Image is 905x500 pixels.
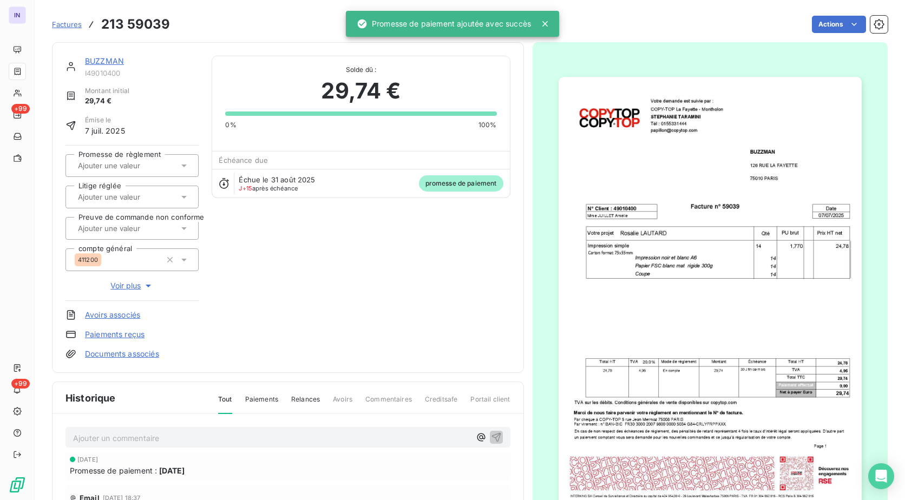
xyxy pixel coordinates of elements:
[470,394,510,413] span: Portail client
[333,394,352,413] span: Avoirs
[52,19,82,30] a: Factures
[225,65,496,75] span: Solde dû :
[85,56,124,65] a: BUZZMAN
[77,456,98,463] span: [DATE]
[65,391,116,405] span: Historique
[11,104,30,114] span: +99
[225,120,236,130] span: 0%
[321,75,401,107] span: 29,74 €
[70,465,157,476] span: Promesse de paiement :
[85,348,159,359] a: Documents associés
[812,16,866,33] button: Actions
[85,96,129,107] span: 29,74 €
[85,329,145,340] a: Paiements reçus
[239,185,252,192] span: J+15
[78,256,98,263] span: 411200
[77,223,186,233] input: Ajouter une valeur
[218,394,232,414] span: Tout
[239,175,315,184] span: Échue le 31 août 2025
[357,14,531,34] div: Promesse de paiement ajoutée avec succès
[868,463,894,489] div: Open Intercom Messenger
[85,125,125,136] span: 7 juil. 2025
[110,280,154,291] span: Voir plus
[52,20,82,29] span: Factures
[478,120,497,130] span: 100%
[85,86,129,96] span: Montant initial
[239,185,298,192] span: après échéance
[219,156,268,165] span: Échéance due
[101,15,170,34] h3: 213 59039
[77,192,186,202] input: Ajouter une valeur
[159,465,185,476] span: [DATE]
[85,310,140,320] a: Avoirs associés
[77,161,186,170] input: Ajouter une valeur
[9,476,26,494] img: Logo LeanPay
[9,6,26,24] div: IN
[11,379,30,389] span: +99
[85,69,199,77] span: I49010400
[425,394,458,413] span: Creditsafe
[65,280,199,292] button: Voir plus
[365,394,412,413] span: Commentaires
[245,394,278,413] span: Paiements
[419,175,503,192] span: promesse de paiement
[85,115,125,125] span: Émise le
[291,394,320,413] span: Relances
